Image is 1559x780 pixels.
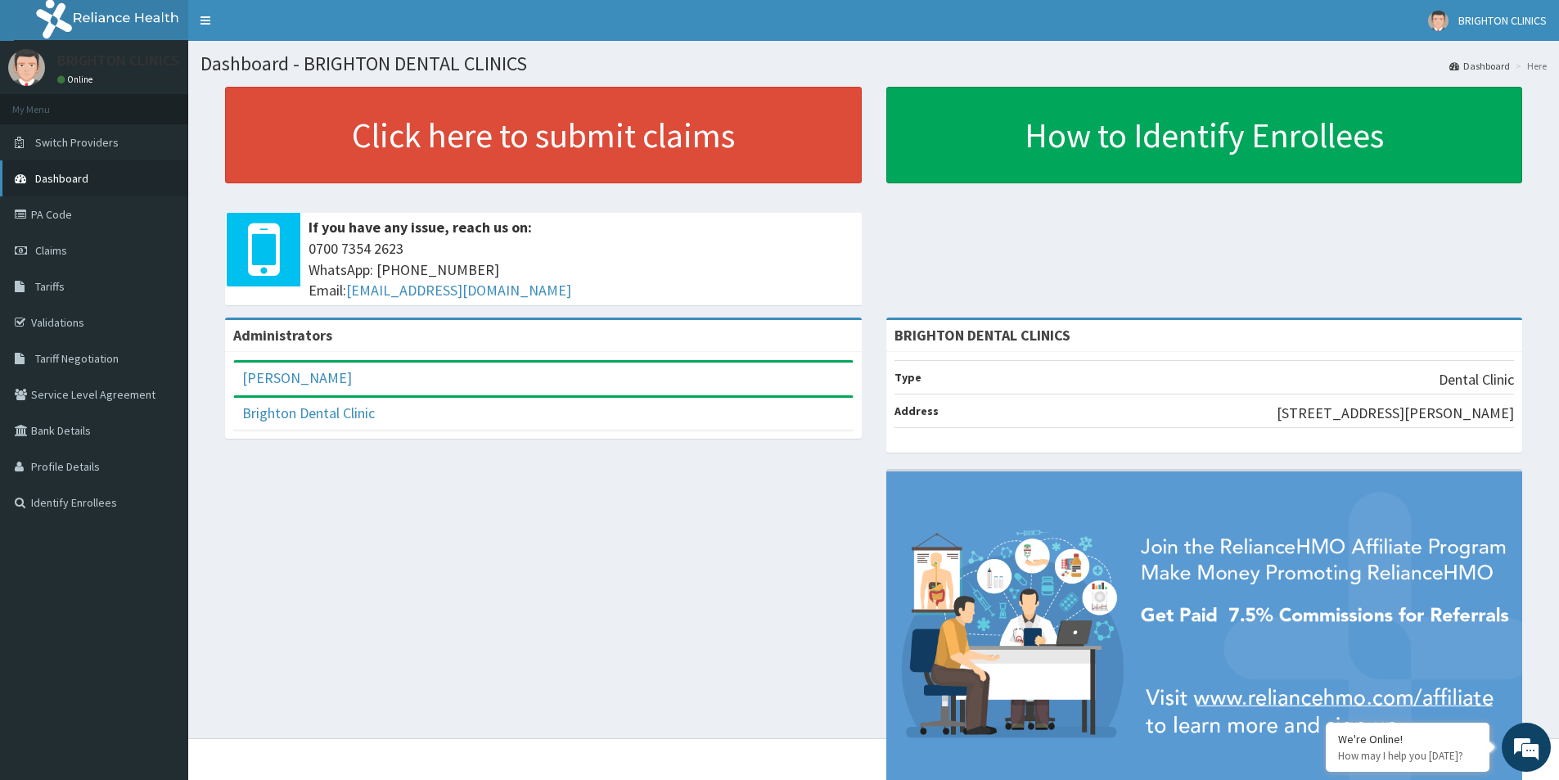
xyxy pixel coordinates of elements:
b: Address [894,404,939,418]
span: Switch Providers [35,135,119,150]
p: How may I help you today? [1338,749,1477,763]
b: Type [894,370,921,385]
li: Here [1512,59,1547,73]
span: Tariff Negotiation [35,351,119,366]
strong: BRIGHTON DENTAL CLINICS [894,326,1070,345]
span: BRIGHTON CLINICS [1458,13,1547,28]
p: [STREET_ADDRESS][PERSON_NAME] [1277,403,1514,424]
span: Claims [35,243,67,258]
b: Administrators [233,326,332,345]
a: [PERSON_NAME] [242,368,352,387]
b: If you have any issue, reach us on: [309,218,532,237]
img: User Image [1428,11,1449,31]
h1: Dashboard - BRIGHTON DENTAL CLINICS [201,53,1547,74]
span: 0700 7354 2623 WhatsApp: [PHONE_NUMBER] Email: [309,238,854,301]
a: Online [57,74,97,85]
img: User Image [8,49,45,86]
p: BRIGHTON CLINICS [57,53,179,68]
a: Dashboard [1449,59,1510,73]
a: [EMAIL_ADDRESS][DOMAIN_NAME] [346,281,571,300]
div: We're Online! [1338,732,1477,746]
p: Dental Clinic [1439,369,1514,390]
a: Click here to submit claims [225,87,862,183]
a: How to Identify Enrollees [886,87,1523,183]
span: Dashboard [35,171,88,186]
span: Tariffs [35,279,65,294]
a: Brighton Dental Clinic [242,404,375,422]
